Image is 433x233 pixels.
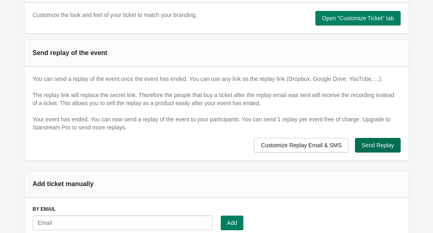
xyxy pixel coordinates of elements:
input: Email [33,216,213,230]
span: Add [227,220,237,226]
span: Open "Customize Ticket" tab [322,15,394,21]
h3: By Email [33,206,401,212]
span: You can send a replay of the event once the event has ended. You can use any link as the replay l... [33,76,395,106]
div: Add ticket manually [33,179,143,189]
button: Add [221,216,244,230]
span: Customize the look and feel of your ticket to match your branding. [33,12,197,18]
div: Send replay of the event [33,48,143,58]
span: Your event has ended. You can now send a replay of the event to your participants. You can send 1... [33,116,391,131]
button: Open "Customize Ticket" tab [315,11,400,25]
button: Send Replay [355,138,400,153]
span: Send Replay [361,142,394,148]
button: Customize Replay Email & SMS [254,138,349,153]
span: Customize Replay Email & SMS [261,142,342,148]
